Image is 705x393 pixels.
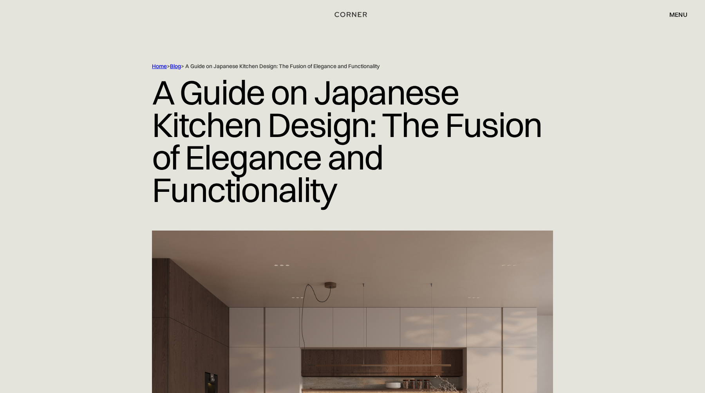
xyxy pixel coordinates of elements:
[323,9,382,20] a: home
[152,63,167,70] a: Home
[662,8,687,21] div: menu
[170,63,181,70] a: Blog
[669,11,687,18] div: menu
[152,70,553,212] h1: A Guide on Japanese Kitchen Design: The Fusion of Elegance and Functionality
[152,63,520,70] div: > > A Guide on Japanese Kitchen Design: The Fusion of Elegance and Functionality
